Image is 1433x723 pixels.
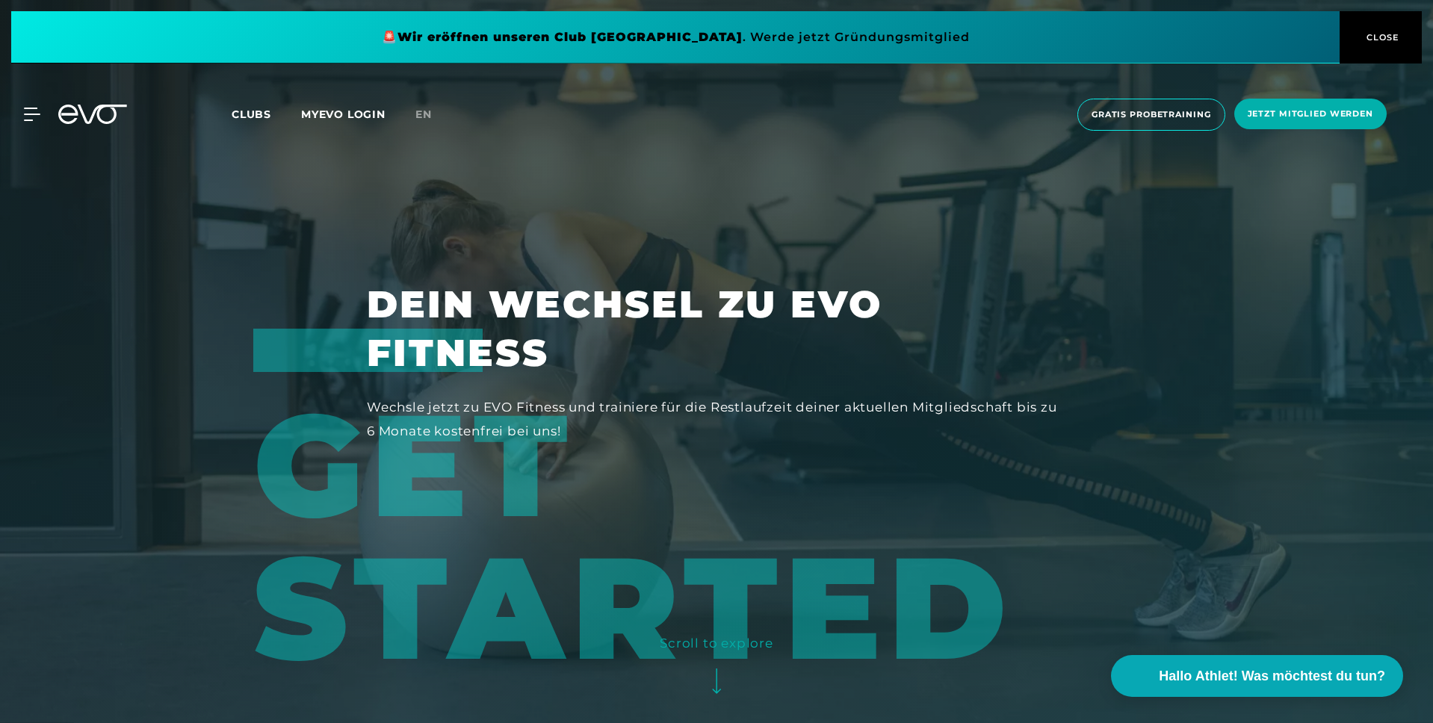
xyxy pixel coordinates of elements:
[301,108,386,121] a: MYEVO LOGIN
[660,631,773,655] div: Scroll to explore
[1111,655,1403,697] button: Hallo Athlet! Was möchtest du tun?
[1230,99,1391,131] a: Jetzt Mitglied werden
[415,106,450,123] a: en
[232,108,271,121] span: Clubs
[253,329,1087,680] div: GET STARTED
[367,395,1066,444] div: Wechsle jetzt zu EVO Fitness und trainiere für die Restlaufzeit deiner aktuellen Mitgliedschaft b...
[367,280,1066,377] h1: Dein Wechsel zu EVO Fitness
[1248,108,1373,120] span: Jetzt Mitglied werden
[660,631,773,708] button: Scroll to explore
[415,108,432,121] span: en
[1340,11,1422,63] button: CLOSE
[1363,31,1399,44] span: CLOSE
[232,107,301,121] a: Clubs
[1159,666,1385,686] span: Hallo Athlet! Was möchtest du tun?
[1092,108,1211,121] span: Gratis Probetraining
[1073,99,1230,131] a: Gratis Probetraining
